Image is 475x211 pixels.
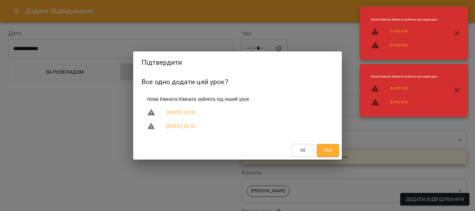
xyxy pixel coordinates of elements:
a: [DATE] 18:30 [391,43,408,48]
span: Ні [300,146,306,154]
li: Нова Кімната : Кімната зайнята під інший урок [365,72,443,82]
a: [DATE] 19:00 [391,29,408,34]
button: Так [317,144,339,156]
h2: Підтвердити [142,57,333,68]
li: Нова Кімната : Кімната зайнята під інший урок [365,15,443,25]
li: Нова Кімната : Кімната зайнята під інший урок [142,93,333,105]
a: [DATE] 18:30 [391,100,408,105]
a: [DATE] 19:00 [391,86,408,91]
a: [DATE] 18:30 [167,123,195,130]
button: Ні [292,144,314,156]
span: Так [323,146,332,154]
h6: Все одно додати цей урок? [142,76,333,87]
a: [DATE] 19:00 [167,109,195,116]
